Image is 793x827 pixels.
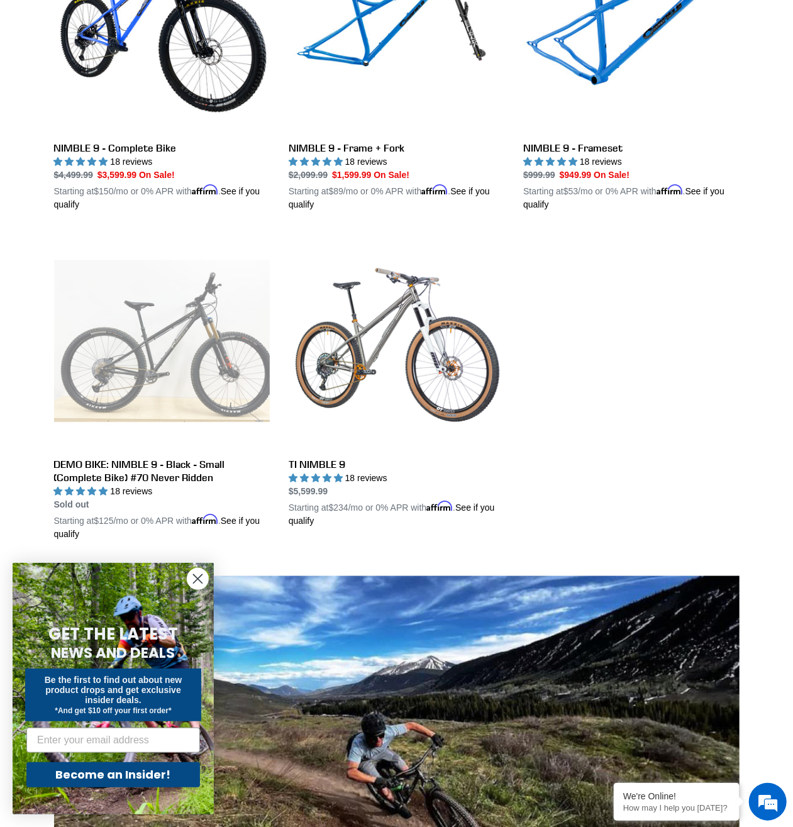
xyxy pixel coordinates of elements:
input: Enter your email address [26,728,200,753]
button: Become an Insider! [26,762,200,787]
span: GET THE LATEST [48,623,178,645]
span: Be the first to find out about new product drops and get exclusive insider deals. [45,675,182,705]
span: NEWS AND DEALS [52,643,175,663]
div: We're Online! [623,791,730,801]
p: How may I help you today? [623,803,730,813]
button: Close dialog [187,568,209,590]
span: *And get $10 off your first order* [55,706,171,715]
